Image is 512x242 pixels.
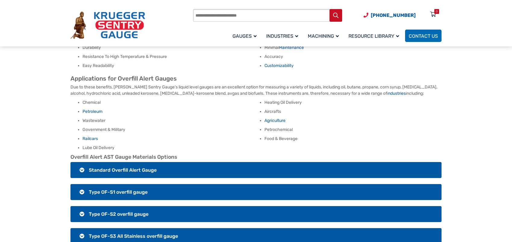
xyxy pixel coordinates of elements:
[345,29,405,43] a: Resource Library
[89,189,148,195] span: Type OF-S1 overfill gauge
[89,233,178,239] span: Type OF-S3 All Stainless overfill gauge
[388,91,406,96] a: industries
[264,54,442,60] li: Accuracy
[279,45,304,50] a: Maintenance
[264,100,442,106] li: Heating Oil Delivery
[371,12,416,18] span: [PHONE_NUMBER]
[70,75,442,82] h2: Applications for Overfill Alert Gauges
[83,45,260,51] li: Durability
[264,109,442,115] li: Aircrafts
[409,33,438,39] span: Contact Us
[264,118,286,123] a: Agriculture
[70,84,442,97] p: Due to these benefits, [PERSON_NAME] Sentry Gauge’s liquid level gauges are an excellent option f...
[364,11,416,19] a: Phone Number (920) 434-8860
[264,127,442,133] li: Petrochemical
[83,109,102,114] a: Petroleum
[405,30,442,42] a: Contact Us
[83,145,260,151] li: Lube Oil Delivery
[264,45,442,51] li: Minimal
[308,33,339,39] span: Machining
[83,100,260,106] li: Chemical
[70,154,442,161] h2: Overfill Alert AST Gauge Materials Options
[264,136,442,142] li: Food & Beverage
[83,63,260,69] li: Easy Readability
[83,127,260,133] li: Government & Military
[266,33,298,39] span: Industries
[229,29,263,43] a: Gauges
[263,29,304,43] a: Industries
[89,211,148,217] span: Type OF-S2 overfill gauge
[348,33,399,39] span: Resource Library
[83,136,98,141] a: Railcars
[233,33,257,39] span: Gauges
[304,29,345,43] a: Machining
[83,118,260,124] li: Wastewater
[264,63,294,68] a: Customizability
[89,167,157,173] span: Standard Overfill Alert Gauge
[436,9,438,14] div: 0
[70,11,145,39] img: Krueger Sentry Gauge
[83,54,260,60] li: Resistance To High Temperature & Pressure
